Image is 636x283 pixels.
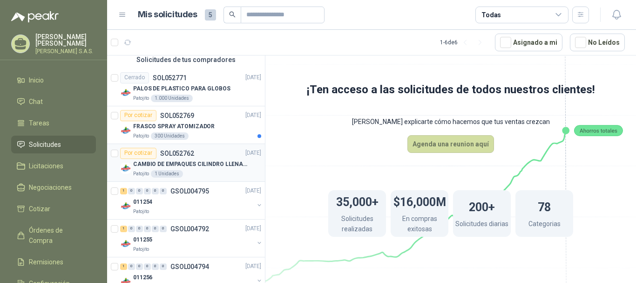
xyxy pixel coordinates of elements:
div: 0 [160,188,167,194]
h1: $16,000M [393,191,446,211]
a: Remisiones [11,253,96,271]
p: [PERSON_NAME] [PERSON_NAME] [35,34,96,47]
p: Patojito [133,208,149,215]
a: Solicitudes [11,136,96,153]
button: Asignado a mi [495,34,562,51]
div: 300 Unidades [151,132,189,140]
div: 0 [144,263,151,270]
div: 1 [120,226,127,232]
a: Por cotizarSOL052762[DATE] Company LogoCAMBIO DE EMPAQUES CILINDRO LLENADORA MANUALNUALPatojito1 ... [107,144,265,182]
div: 0 [144,188,151,194]
div: Por cotizar [120,148,156,159]
p: [DATE] [245,149,261,158]
span: search [229,11,236,18]
p: GSOL004795 [170,188,209,194]
a: Inicio [11,71,96,89]
p: Patojito [133,95,149,102]
h1: 78 [538,196,551,216]
a: 1 0 0 0 0 0 GSOL004795[DATE] Company Logo011254Patojito [120,186,263,215]
img: Company Logo [120,87,131,98]
p: [PERSON_NAME] S.A.S. [35,48,96,54]
div: 1 - 6 de 6 [440,35,487,50]
h1: Mis solicitudes [138,8,197,21]
p: [DATE] [245,224,261,233]
div: 0 [136,263,143,270]
p: Patojito [133,246,149,253]
span: Cotizar [29,204,50,214]
p: Patojito [133,132,149,140]
div: 0 [128,263,135,270]
span: Órdenes de Compra [29,225,87,246]
span: Tareas [29,118,49,128]
p: GSOL004792 [170,226,209,232]
div: 0 [136,188,143,194]
div: 0 [152,263,159,270]
span: Solicitudes [29,139,61,150]
div: 0 [128,188,135,194]
h1: 200+ [469,196,495,216]
p: Solicitudes diarias [455,219,508,231]
span: Remisiones [29,257,63,267]
p: GSOL004794 [170,263,209,270]
p: SOL052769 [160,112,194,119]
div: 0 [152,226,159,232]
span: Licitaciones [29,161,63,171]
a: Tareas [11,114,96,132]
a: Licitaciones [11,157,96,175]
a: Cotizar [11,200,96,218]
p: [DATE] [245,186,261,195]
img: Company Logo [120,163,131,174]
p: FRASCO SPRAY ATOMIZADOR [133,122,215,131]
a: CerradoSOL052771[DATE] Company LogoPALOS DE PLASTICO PARA GLOBOSPatojito1.000 Unidades [107,69,265,106]
div: 0 [160,226,167,232]
img: Company Logo [120,200,131,212]
img: Company Logo [120,125,131,136]
div: 1 [120,263,127,270]
a: Chat [11,93,96,110]
p: 011254 [133,198,152,207]
a: Órdenes de Compra [11,221,96,249]
div: 1 Unidades [151,170,183,178]
div: 0 [152,188,159,194]
p: [DATE] [245,262,261,271]
a: 1 0 0 0 0 0 GSOL004792[DATE] Company Logo011255Patojito [120,223,263,253]
h1: 35,000+ [336,191,379,211]
div: 0 [128,226,135,232]
div: 0 [144,226,151,232]
p: 011255 [133,235,152,244]
img: Company Logo [120,238,131,249]
p: PALOS DE PLASTICO PARA GLOBOS [133,84,230,93]
p: SOL052762 [160,150,194,157]
p: Patojito [133,170,149,178]
div: 0 [160,263,167,270]
p: CAMBIO DE EMPAQUES CILINDRO LLENADORA MANUALNUAL [133,160,249,169]
span: Chat [29,97,43,107]
p: Categorias [528,219,561,231]
span: Inicio [29,75,44,85]
div: Por cotizar [120,110,156,121]
span: 5 [205,9,216,21]
div: Solicitudes de tus compradores [107,51,265,69]
p: En compras exitosas [391,214,448,236]
div: 1.000 Unidades [151,95,193,102]
p: Solicitudes realizadas [328,214,386,236]
span: Negociaciones [29,182,72,193]
div: Cerrado [120,72,149,83]
a: Negociaciones [11,179,96,196]
div: Todas [481,10,501,20]
img: Logo peakr [11,11,59,22]
p: 011256 [133,273,152,282]
a: Por cotizarSOL052769[DATE] Company LogoFRASCO SPRAY ATOMIZADORPatojito300 Unidades [107,106,265,144]
p: SOL052771 [153,75,187,81]
button: No Leídos [570,34,625,51]
button: Agenda una reunion aquí [407,135,494,153]
div: 0 [136,226,143,232]
p: [DATE] [245,73,261,82]
p: [DATE] [245,111,261,120]
div: 1 [120,188,127,194]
